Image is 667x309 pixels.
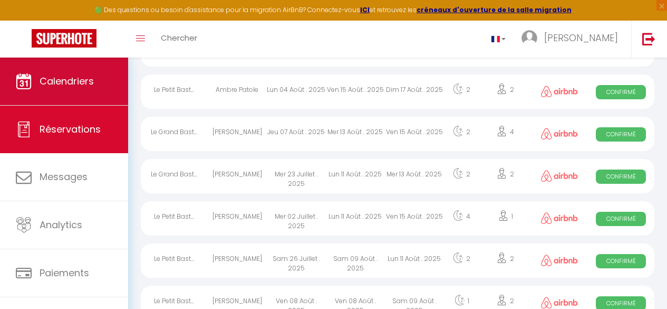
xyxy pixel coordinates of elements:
[417,5,572,14] a: créneaux d'ouverture de la salle migration
[40,74,94,88] span: Calendriers
[40,170,88,183] span: Messages
[40,218,82,231] span: Analytics
[360,5,370,14] a: ICI
[161,32,197,43] span: Chercher
[514,21,631,58] a: ... [PERSON_NAME]
[32,29,96,48] img: Super Booking
[40,266,89,279] span: Paiements
[521,30,537,46] img: ...
[642,32,655,45] img: logout
[8,4,40,36] button: Ouvrir le widget de chat LiveChat
[153,21,205,58] a: Chercher
[544,31,618,44] span: [PERSON_NAME]
[40,123,101,136] span: Réservations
